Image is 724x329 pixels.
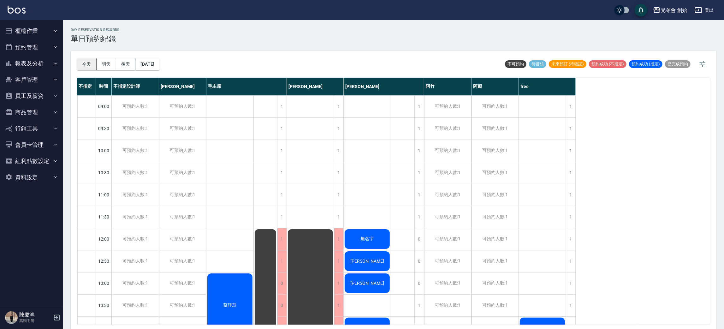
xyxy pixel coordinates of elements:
[566,272,575,294] div: 1
[414,184,424,206] div: 1
[566,206,575,228] div: 1
[8,6,26,14] img: Logo
[277,162,287,184] div: 1
[96,95,112,117] div: 09:00
[414,118,424,140] div: 1
[159,295,206,316] div: 可預約人數:1
[159,118,206,140] div: 可預約人數:1
[635,4,647,16] button: save
[112,295,159,316] div: 可預約人數:1
[277,250,287,272] div: 1
[159,140,206,162] div: 可預約人數:1
[112,250,159,272] div: 可預約人數:1
[5,311,18,324] img: Person
[287,78,344,95] div: [PERSON_NAME]
[159,206,206,228] div: 可預約人數:1
[159,78,206,95] div: [PERSON_NAME]
[3,137,61,153] button: 會員卡管理
[3,23,61,39] button: 櫃檯作業
[424,228,471,250] div: 可預約人數:1
[424,206,471,228] div: 可預約人數:1
[334,96,343,117] div: 1
[112,228,159,250] div: 可預約人數:1
[359,236,375,242] span: 無名字
[424,140,471,162] div: 可預約人數:1
[159,162,206,184] div: 可預約人數:1
[414,250,424,272] div: 0
[334,140,343,162] div: 1
[112,162,159,184] div: 可預約人數:1
[424,295,471,316] div: 可預約人數:1
[334,184,343,206] div: 1
[334,295,343,316] div: 1
[472,140,519,162] div: 可預約人數:1
[222,302,238,308] span: 蔡靜慧
[472,184,519,206] div: 可預約人數:1
[566,228,575,250] div: 1
[424,78,472,95] div: 阿竹
[472,228,519,250] div: 可預約人數:1
[472,272,519,294] div: 可預約人數:1
[692,4,716,16] button: 登出
[3,169,61,186] button: 資料設定
[3,72,61,88] button: 客戶管理
[3,55,61,72] button: 報表及分析
[414,206,424,228] div: 1
[414,96,424,117] div: 1
[566,140,575,162] div: 1
[112,140,159,162] div: 可預約人數:1
[414,295,424,316] div: 1
[96,228,112,250] div: 12:00
[277,96,287,117] div: 1
[277,118,287,140] div: 1
[424,96,471,117] div: 可預約人數:1
[650,4,690,17] button: 兄弟會 創始
[334,162,343,184] div: 1
[277,184,287,206] div: 1
[277,140,287,162] div: 1
[97,58,116,70] button: 明天
[424,250,471,272] div: 可預約人數:1
[77,58,97,70] button: 今天
[334,250,343,272] div: 1
[472,78,519,95] div: 阿蹦
[277,295,287,316] div: 0
[414,228,424,250] div: 0
[277,272,287,294] div: 0
[3,153,61,169] button: 紅利點數設定
[112,118,159,140] div: 可預約人數:1
[19,312,51,318] h5: 陳慶鴻
[566,184,575,206] div: 1
[472,206,519,228] div: 可預約人數:1
[472,118,519,140] div: 可預約人數:1
[661,6,687,14] div: 兄弟會 創始
[96,250,112,272] div: 12:30
[349,281,385,286] span: [PERSON_NAME]
[566,162,575,184] div: 1
[277,206,287,228] div: 1
[19,318,51,324] p: 高階主管
[96,78,112,95] div: 時間
[159,96,206,117] div: 可預約人數:1
[3,39,61,56] button: 預約管理
[566,96,575,117] div: 1
[96,162,112,184] div: 10:30
[472,162,519,184] div: 可預約人數:1
[206,78,287,95] div: 毛主席
[349,259,385,264] span: [PERSON_NAME]
[589,61,626,67] span: 預約成功 (不指定)
[344,78,424,95] div: [PERSON_NAME]
[96,140,112,162] div: 10:00
[414,272,424,294] div: 0
[112,272,159,294] div: 可預約人數:1
[424,162,471,184] div: 可預約人數:1
[566,118,575,140] div: 1
[519,78,576,95] div: free
[472,295,519,316] div: 可預約人數:1
[665,61,691,67] span: 已完成預約
[629,61,662,67] span: 預約成功 (指定)
[112,206,159,228] div: 可預約人數:1
[566,295,575,316] div: 1
[424,272,471,294] div: 可預約人數:1
[334,272,343,294] div: 1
